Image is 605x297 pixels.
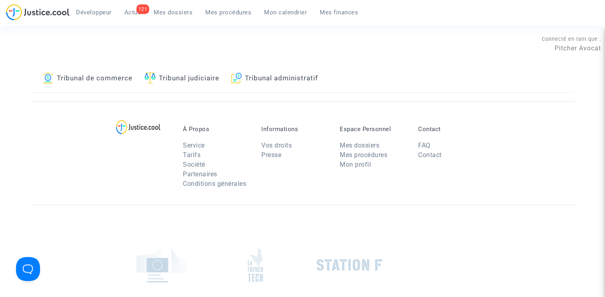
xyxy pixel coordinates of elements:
img: icon-archive.svg [231,72,242,84]
img: europe_commision.png [136,248,186,283]
span: Mon calendrier [264,9,307,16]
img: icon-faciliter-sm.svg [144,72,156,84]
img: stationf.png [317,259,383,271]
a: Presse [261,151,281,159]
a: 121Actus [118,6,148,18]
a: Mes procédures [199,6,258,18]
p: Espace Personnel [340,126,406,133]
img: jc-logo.svg [6,4,70,20]
a: Mes dossiers [147,6,199,18]
a: Développeur [70,6,118,18]
p: Informations [261,126,328,133]
a: Contact [418,151,442,159]
iframe: Help Scout Beacon - Open [16,257,40,281]
span: Actus [124,9,141,16]
a: Mes finances [313,6,365,18]
a: Mon profil [340,161,371,168]
a: Société [183,161,205,168]
span: Mes dossiers [154,9,192,16]
a: Mes dossiers [340,142,379,149]
a: FAQ [418,142,431,149]
a: Mes procédures [340,151,387,159]
a: Partenaires [183,170,217,178]
a: Tribunal administratif [231,65,319,92]
p: Contact [418,126,485,133]
img: icon-banque.svg [42,72,54,84]
a: Tribunal judiciaire [144,65,219,92]
span: Mes finances [320,9,358,16]
img: logo-lg.svg [116,120,160,134]
span: Mes procédures [205,9,251,16]
a: Service [183,142,205,149]
p: À Propos [183,126,249,133]
a: Mon calendrier [258,6,313,18]
div: 121 [136,4,150,14]
img: french_tech.png [248,248,263,282]
span: Connecté en tant que : [542,36,601,42]
a: Vos droits [261,142,292,149]
a: Conditions générales [183,180,246,187]
a: Tarifs [183,151,200,159]
a: Tribunal de commerce [42,65,132,92]
span: Développeur [76,9,112,16]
